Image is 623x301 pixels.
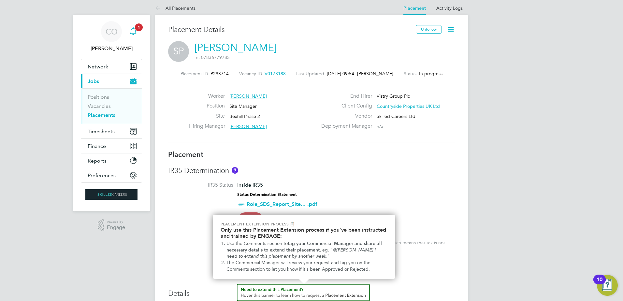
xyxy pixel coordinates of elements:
h3: IR35 Determination [168,166,455,176]
span: P293714 [210,71,229,77]
span: Engage [107,225,125,230]
span: Bexhill Phase 2 [229,113,260,119]
span: [PERSON_NAME] [357,71,393,77]
label: End Hirer [317,93,372,100]
a: Vacancies [88,103,111,109]
button: Open Resource Center, 10 new notifications [597,275,618,296]
span: Vistry Group Plc [377,93,410,99]
span: 1 [135,23,143,31]
a: Role_SDS_Report_Site... .pdf [247,201,317,207]
label: Vacancy ID [239,71,262,77]
label: Worker [189,93,225,100]
span: Countryside Properties UK Ltd [377,103,440,109]
img: skilledcareers-logo-retina.png [85,189,138,200]
span: [PERSON_NAME] [229,123,267,129]
label: Deployment Manager [317,123,372,130]
nav: Main navigation [73,15,150,211]
span: Inside IR35 [237,182,263,188]
span: High [239,212,263,225]
label: Site [189,113,225,120]
button: Unfollow [416,25,442,34]
div: 10 [597,279,602,288]
span: Skilled Careers Ltd [377,113,415,119]
label: Hiring Manager [189,123,225,130]
a: [PERSON_NAME] [195,41,277,54]
label: Last Updated [296,71,324,77]
span: , eg. " [320,247,333,253]
span: Use the Comments section to [226,241,288,246]
span: " [327,253,330,259]
span: CO [106,27,118,36]
label: IR35 Status [168,182,233,189]
span: Site Manager [229,103,257,109]
span: V0173188 [265,71,286,77]
span: Reports [88,158,107,164]
a: Placement [403,6,426,11]
a: Activity Logs [436,5,463,11]
em: @[PERSON_NAME] I need to extend this placement by another week. [226,247,377,259]
span: Preferences [88,172,116,179]
div: Need to extend this Placement? Hover this banner. [213,215,395,279]
a: Go to home page [81,189,142,200]
span: Craig O'Donovan [81,45,142,52]
a: Positions [88,94,109,100]
span: [PERSON_NAME] [229,93,267,99]
a: Go to account details [81,21,142,52]
span: Jobs [88,78,99,84]
span: In progress [419,71,442,77]
span: Timesheets [88,128,115,135]
span: [DATE] 09:54 - [327,71,357,77]
label: Client Config [317,103,372,109]
p: Placement Extension Process 📋 [221,221,387,227]
label: Position [189,103,225,109]
span: Network [88,64,108,70]
span: Powered by [107,219,125,225]
span: m: 07836779785 [195,54,230,60]
button: How to extend a Placement? [237,284,370,301]
b: Placement [168,150,204,159]
strong: tag your Commercial Manager and share all necessary details to extend their placement [226,241,383,253]
span: Finance [88,143,106,149]
strong: Status Determination Statement [237,192,297,197]
h3: Placement Details [168,25,411,35]
span: SP [168,41,189,62]
a: All Placements [155,5,196,11]
label: Vendor [317,113,372,120]
span: n/a [377,123,383,129]
h3: Details [168,284,455,298]
li: The Commercial Manager will review your request and tag you on the Comments section to let you kn... [226,260,387,272]
h2: Only use this Placement Extension process if you've been instructed and trained by ENGAGE: [221,227,387,239]
label: Status [404,71,416,77]
label: IR35 Risk [168,215,233,222]
button: About IR35 [232,167,238,174]
a: Placements [88,112,115,118]
label: Placement ID [181,71,208,77]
